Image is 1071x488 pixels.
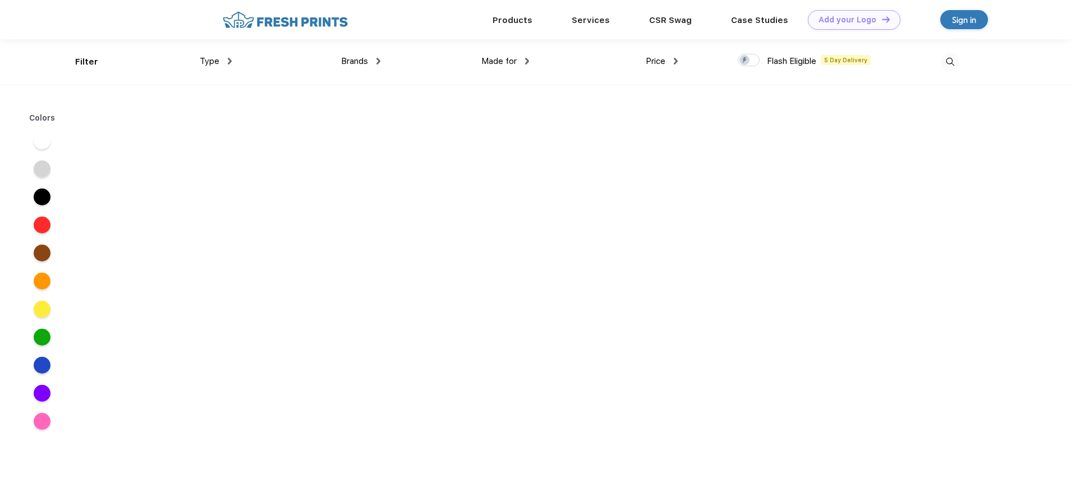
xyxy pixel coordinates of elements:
[341,56,368,66] span: Brands
[767,56,816,66] span: Flash Eligible
[219,10,351,30] img: fo%20logo%202.webp
[200,56,219,66] span: Type
[525,58,529,65] img: dropdown.png
[493,15,532,25] a: Products
[819,15,876,25] div: Add your Logo
[481,56,517,66] span: Made for
[674,58,678,65] img: dropdown.png
[228,58,232,65] img: dropdown.png
[376,58,380,65] img: dropdown.png
[941,53,959,71] img: desktop_search.svg
[940,10,988,29] a: Sign in
[75,56,98,68] div: Filter
[21,112,64,124] div: Colors
[882,16,890,22] img: DT
[646,56,665,66] span: Price
[952,13,976,26] div: Sign in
